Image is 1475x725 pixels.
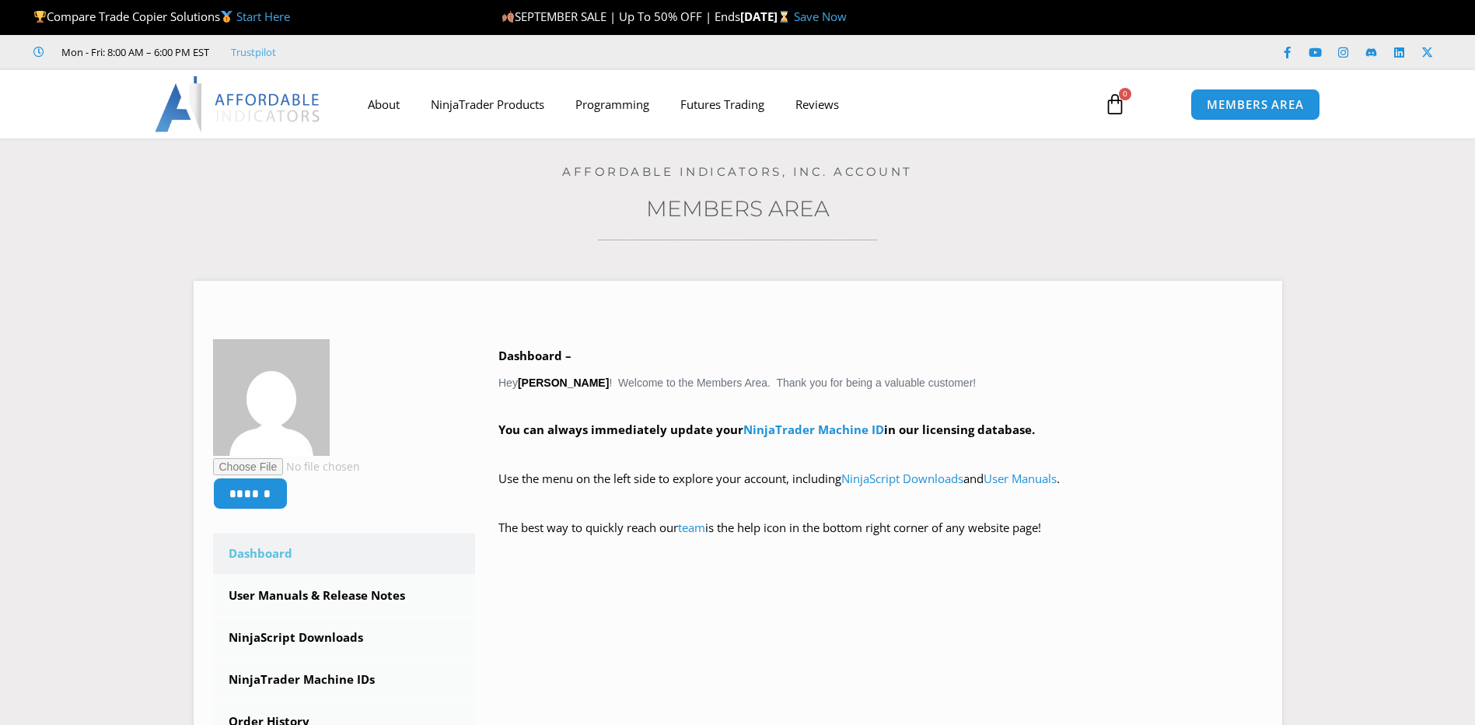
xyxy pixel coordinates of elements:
a: Reviews [780,86,855,122]
a: NinjaScript Downloads [213,618,476,658]
strong: You can always immediately update your in our licensing database. [498,422,1035,437]
strong: [DATE] [740,9,794,24]
span: Compare Trade Copier Solutions [33,9,290,24]
p: Use the menu on the left side to explore your account, including and . [498,468,1263,512]
a: NinjaTrader Machine ID [743,422,884,437]
a: Dashboard [213,534,476,574]
a: 0 [1081,82,1149,127]
a: Programming [560,86,665,122]
a: Futures Trading [665,86,780,122]
a: NinjaScript Downloads [841,471,963,486]
img: LogoAI | Affordable Indicators – NinjaTrader [155,76,322,132]
img: 84adfa5f22bfd24465d130157fdb390bdb77ef40d44dd4234900401a6a33fd26 [213,339,330,456]
div: Hey ! Welcome to the Members Area. Thank you for being a valuable customer! [498,345,1263,561]
a: Start Here [236,9,290,24]
strong: [PERSON_NAME] [518,377,609,389]
a: NinjaTrader Products [415,86,560,122]
a: User Manuals [984,471,1057,486]
a: Save Now [794,9,847,24]
a: About [352,86,415,122]
img: 🍂 [502,11,514,23]
a: MEMBERS AREA [1190,89,1320,121]
a: Members Area [646,195,830,222]
nav: Menu [352,86,1086,122]
img: 🥇 [221,11,232,23]
img: 🏆 [34,11,46,23]
a: NinjaTrader Machine IDs [213,660,476,700]
b: Dashboard – [498,348,571,363]
a: team [678,520,705,535]
span: MEMBERS AREA [1207,99,1304,110]
a: Affordable Indicators, Inc. Account [562,164,913,179]
span: Mon - Fri: 8:00 AM – 6:00 PM EST [58,43,209,61]
img: ⌛ [778,11,790,23]
a: Trustpilot [231,43,276,61]
p: The best way to quickly reach our is the help icon in the bottom right corner of any website page! [498,517,1263,561]
span: SEPTEMBER SALE | Up To 50% OFF | Ends [502,9,740,24]
span: 0 [1119,88,1131,100]
a: User Manuals & Release Notes [213,576,476,616]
